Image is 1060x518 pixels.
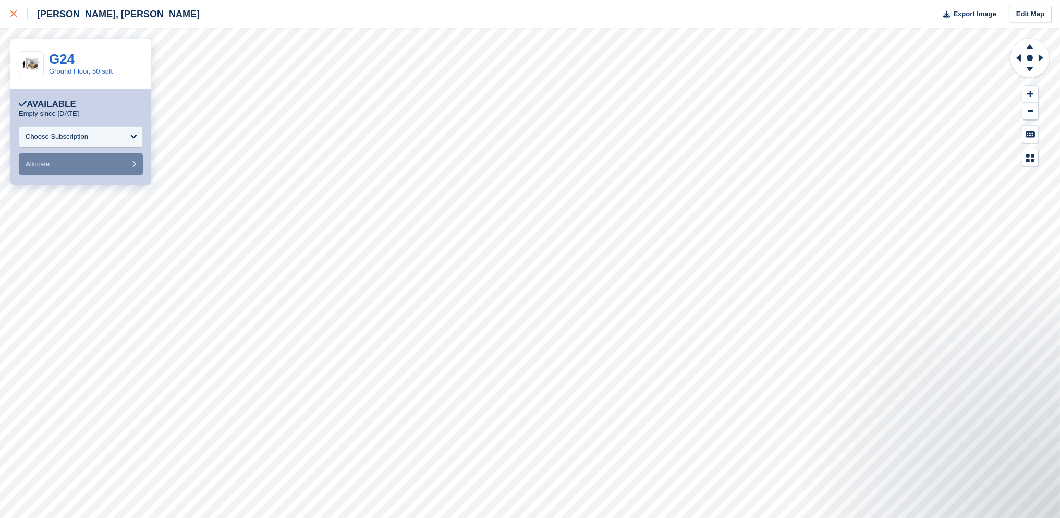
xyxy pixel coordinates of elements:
button: Zoom In [1022,86,1038,103]
div: Available [19,99,76,110]
a: G24 [49,51,75,67]
span: Export Image [953,9,996,19]
span: Allocate [26,160,50,168]
p: Empty since [DATE] [19,110,79,118]
button: Map Legend [1022,149,1038,166]
a: Edit Map [1009,6,1052,23]
div: Choose Subscription [26,131,88,142]
button: Allocate [19,153,143,175]
button: Export Image [937,6,996,23]
button: Keyboard Shortcuts [1022,126,1038,143]
img: 50-sqft-unit.jpg [19,55,43,73]
div: [PERSON_NAME], [PERSON_NAME] [28,8,200,20]
a: Ground Floor, 50 sqft [49,67,113,75]
button: Zoom Out [1022,103,1038,120]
